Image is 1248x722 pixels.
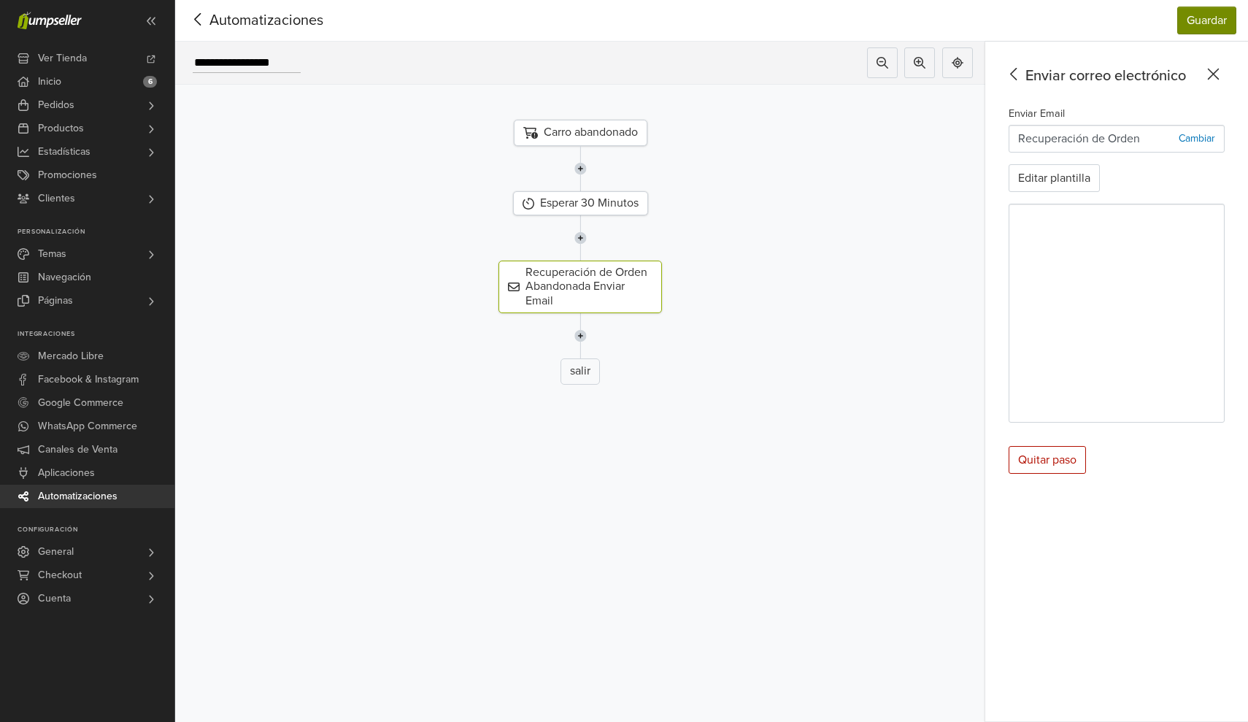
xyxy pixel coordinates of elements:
div: salir [561,358,600,385]
span: Automatizaciones [38,485,118,508]
span: Google Commerce [38,391,123,415]
span: Productos [38,117,84,140]
p: Configuración [18,526,174,534]
span: Canales de Venta [38,438,118,461]
p: Integraciones [18,330,174,339]
div: Enviar correo electrónico [1003,65,1225,87]
img: line-7960e5f4d2b50ad2986e.svg [574,146,587,191]
span: Facebook & Instagram [38,368,139,391]
iframe: Recuperación de Orden Abandonada [1009,204,1224,422]
div: Quitar paso [1009,446,1086,474]
span: Clientes [38,187,75,210]
span: Páginas [38,289,73,312]
span: Ver Tienda [38,47,87,70]
span: Checkout [38,564,82,587]
p: Personalización [18,228,174,237]
img: line-7960e5f4d2b50ad2986e.svg [574,215,587,261]
span: Automatizaciones [187,9,301,31]
span: Pedidos [38,93,74,117]
span: Aplicaciones [38,461,95,485]
div: Esperar 30 Minutos [513,191,648,215]
span: Estadísticas [38,140,90,164]
img: line-7960e5f4d2b50ad2986e.svg [574,313,587,358]
span: Temas [38,242,66,266]
button: Guardar [1177,7,1236,34]
div: Carro abandonado [514,120,647,146]
p: Recuperación de Orden Abandonada [1018,130,1179,147]
span: Promociones [38,164,97,187]
button: Editar plantilla [1009,164,1100,192]
span: Mercado Libre [38,345,104,368]
label: Enviar Email [1009,106,1065,122]
span: General [38,540,74,564]
span: Navegación [38,266,91,289]
span: 6 [143,76,157,88]
p: Cambiar [1179,131,1215,146]
span: WhatsApp Commerce [38,415,137,438]
span: Inicio [38,70,61,93]
div: Recuperación de Orden Abandonada Enviar Email [498,261,662,313]
span: Cuenta [38,587,71,610]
